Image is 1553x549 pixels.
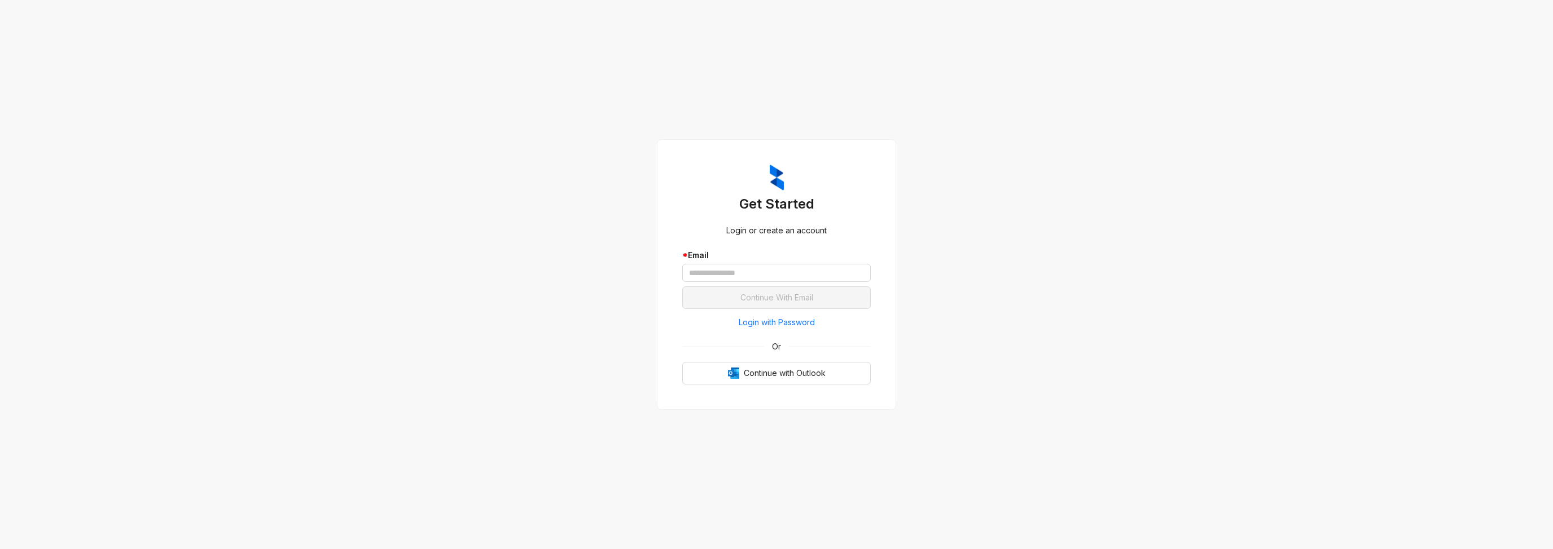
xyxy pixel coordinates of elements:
[764,340,789,353] span: Or
[682,313,871,331] button: Login with Password
[739,316,815,329] span: Login with Password
[770,165,784,191] img: ZumaIcon
[682,249,871,262] div: Email
[682,224,871,237] div: Login or create an account
[744,367,826,379] span: Continue with Outlook
[682,286,871,309] button: Continue With Email
[728,368,739,379] img: Outlook
[682,362,871,384] button: OutlookContinue with Outlook
[682,195,871,213] h3: Get Started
